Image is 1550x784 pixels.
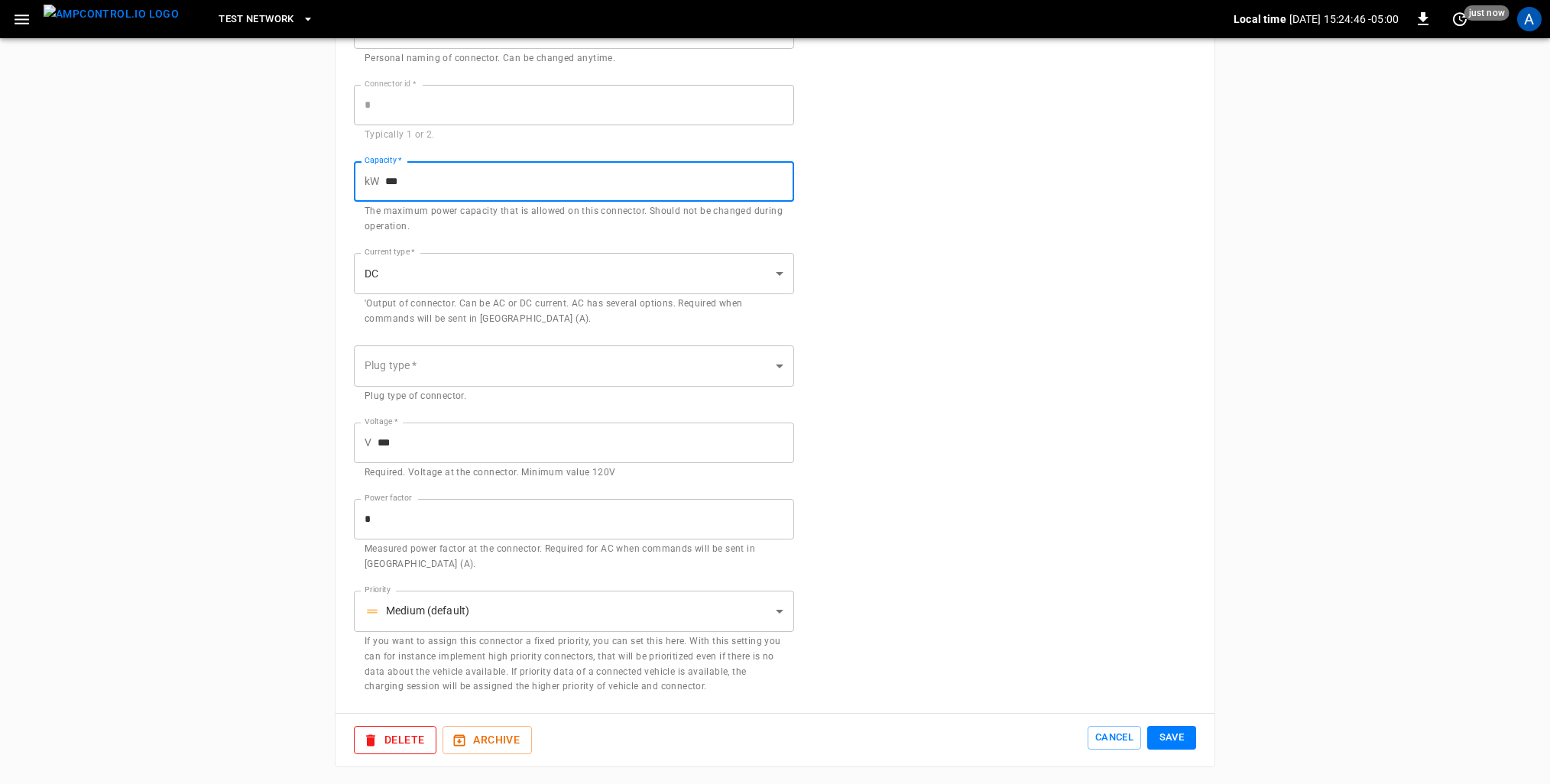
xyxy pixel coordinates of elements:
[1147,726,1196,750] button: Save
[365,246,415,258] label: Current type
[1448,7,1472,31] button: set refresh interval
[365,78,416,90] label: Connector id
[365,435,371,451] p: V
[365,492,412,504] label: Power factor
[354,726,436,754] button: Delete
[365,204,783,235] p: The maximum power capacity that is allowed on this connector. Should not be changed during operat...
[365,389,783,404] p: Plug type of connector.
[365,542,783,572] p: Measured power factor at the connector. Required for AC when commands will be sent in [GEOGRAPHIC...
[354,253,794,294] div: DC
[365,154,402,167] label: Capacity
[1517,7,1542,31] div: profile-icon
[1088,726,1141,750] button: Cancel
[1289,11,1399,27] p: [DATE] 15:24:46 -05:00
[365,51,783,66] p: Personal naming of connector. Can be changed anytime.
[365,128,783,143] p: Typically 1 or 2.
[1234,11,1286,27] p: Local time
[212,5,319,34] button: Test Network
[365,584,391,596] label: Priority
[365,465,783,481] p: Required. Voltage at the connector. Minimum value 120V
[365,603,770,619] div: Medium (default)
[44,5,179,24] img: ampcontrol.io logo
[365,173,379,190] p: kW
[365,634,783,695] p: If you want to assign this connector a fixed priority, you can set this here. With this setting y...
[1464,5,1509,21] span: just now
[443,726,532,754] button: Archive
[219,11,293,28] span: Test Network
[365,416,398,428] label: Voltage
[365,296,783,327] p: 'Output of connector. Can be AC or DC current. AC has several options. Required when commands wil...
